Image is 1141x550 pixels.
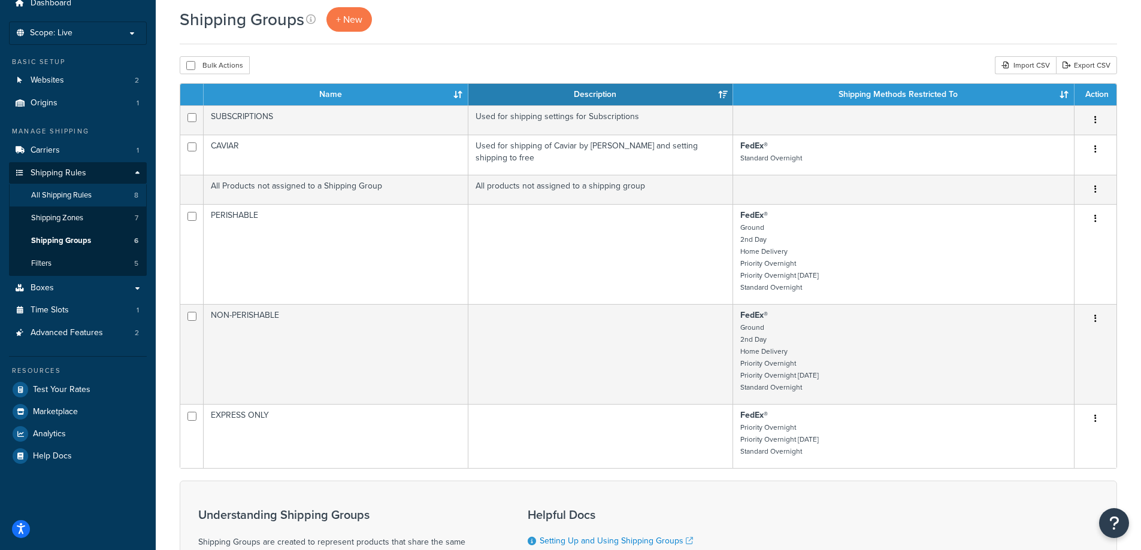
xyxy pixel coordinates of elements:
a: Marketplace [9,401,147,423]
button: Open Resource Center [1099,508,1129,538]
td: All products not assigned to a shipping group [468,175,733,204]
a: Help Docs [9,445,147,467]
h1: Shipping Groups [180,8,304,31]
span: Test Your Rates [33,385,90,395]
strong: FedEx® [740,309,768,321]
a: + New [326,7,372,32]
a: Test Your Rates [9,379,147,400]
span: Origins [31,98,57,108]
td: NON-PERISHABLE [204,304,468,404]
td: SUBSCRIPTIONS [204,105,468,135]
th: Action [1075,84,1116,105]
span: 1 [137,98,139,108]
span: Shipping Zones [31,213,83,223]
span: Websites [31,75,64,86]
a: Shipping Groups 6 [9,230,147,252]
td: EXPRESS ONLY [204,404,468,468]
small: Ground 2nd Day Home Delivery Priority Overnight Priority Overnight [DATE] Standard Overnight [740,322,819,393]
a: Analytics [9,423,147,445]
span: Time Slots [31,305,69,315]
li: All Shipping Rules [9,184,147,206]
th: Name: activate to sort column ascending [204,84,468,105]
li: Carriers [9,139,147,162]
div: Import CSV [995,56,1056,74]
span: Help Docs [33,451,72,461]
span: Filters [31,259,52,269]
li: Advanced Features [9,322,147,344]
td: CAVIAR [204,135,468,175]
a: Shipping Rules [9,162,147,184]
h3: Helpful Docs [528,508,800,521]
th: Description: activate to sort column ascending [468,84,733,105]
span: 5 [134,259,138,269]
strong: FedEx® [740,409,768,421]
small: Ground 2nd Day Home Delivery Priority Overnight Priority Overnight [DATE] Standard Overnight [740,222,819,293]
a: Shipping Zones 7 [9,207,147,229]
a: All Shipping Rules 8 [9,184,147,206]
li: Shipping Groups [9,230,147,252]
span: 7 [135,213,138,223]
span: Advanced Features [31,328,103,338]
small: Priority Overnight Priority Overnight [DATE] Standard Overnight [740,422,819,457]
li: Shipping Rules [9,162,147,276]
a: Setting Up and Using Shipping Groups [540,534,693,547]
span: Shipping Rules [31,168,86,178]
span: Boxes [31,283,54,293]
a: Origins 1 [9,92,147,114]
li: Shipping Zones [9,207,147,229]
span: 2 [135,328,139,338]
td: Used for shipping settings for Subscriptions [468,105,733,135]
td: PERISHABLE [204,204,468,304]
h3: Understanding Shipping Groups [198,508,498,521]
div: Resources [9,366,147,376]
a: Export CSV [1056,56,1117,74]
a: Time Slots 1 [9,299,147,321]
span: Carriers [31,145,60,156]
a: Advanced Features 2 [9,322,147,344]
td: Used for shipping of Caviar by [PERSON_NAME] and setting shipping to free [468,135,733,175]
a: Boxes [9,277,147,299]
strong: FedEx® [740,209,768,221]
span: Analytics [33,429,66,439]
span: All Shipping Rules [31,190,92,200]
a: Carriers 1 [9,139,147,162]
span: 8 [134,190,138,200]
span: + New [336,13,362,26]
strong: FedEx® [740,139,768,152]
span: Marketplace [33,407,78,417]
span: 1 [137,145,139,156]
td: All Products not assigned to a Shipping Group [204,175,468,204]
th: Shipping Methods Restricted To: activate to sort column ascending [733,84,1075,105]
span: Shipping Groups [31,236,91,246]
li: Time Slots [9,299,147,321]
button: Bulk Actions [180,56,250,74]
a: Filters 5 [9,253,147,275]
li: Origins [9,92,147,114]
li: Websites [9,69,147,92]
a: Websites 2 [9,69,147,92]
div: Manage Shipping [9,126,147,136]
span: Scope: Live [30,28,72,38]
li: Filters [9,253,147,275]
small: Standard Overnight [740,153,802,163]
span: 2 [135,75,139,86]
span: 6 [134,236,138,246]
div: Basic Setup [9,57,147,67]
span: 1 [137,305,139,315]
